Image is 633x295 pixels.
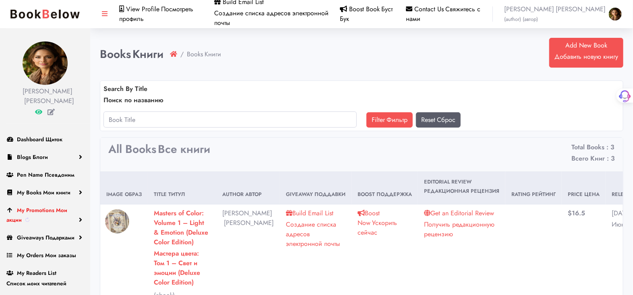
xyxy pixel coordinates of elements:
th: Title [148,172,216,204]
sider-trans-text: Образ [125,190,142,198]
sider-trans-text: Фильтр [387,115,408,124]
th: Boost [352,172,418,204]
nav: breadcrumb [170,50,221,59]
span: My Books [17,188,70,196]
span: My Readers List [6,269,84,287]
sider-trans-text: Мои книги [43,188,70,196]
img: 1760432970.jpg [105,209,129,233]
span: View Profile [119,4,193,23]
sider-trans-text: Получить редакционную рецензию [424,220,494,239]
a: Contact UsСвяжитесь с нами [406,4,480,23]
input: Book Title [103,111,357,128]
strong: Masters of Color: Volume 1 – Light & Emotion (Deluxe Color Edition) [154,208,210,287]
sider-trans-text: Создание списка адресов электронной почты [214,8,329,27]
sider-trans-text: Мастера цвета: Том 1 – Свет и эмоции (Deluxe Color Edition) [154,249,200,287]
img: bookbelow.PNG [6,6,84,23]
small: (author) [504,15,538,23]
h1: Books [100,47,163,61]
a: Boost NowУскорить сейчас [358,208,397,237]
a: Add New BookДобавить новую книгу [549,38,623,68]
span: Pen Name [17,171,74,179]
sider-trans-text: Автор [245,190,262,198]
th: Price [562,172,606,204]
sider-trans-text: Мои заказы [45,251,76,259]
sider-trans-text: Щиток [46,135,62,143]
sider-trans-text: Все книги [158,141,210,157]
span: Giveaways [17,233,74,241]
h3: All Books [108,142,210,156]
img: 1759762451.png [609,8,622,21]
sider-trans-text: (автор) [523,15,538,23]
th: Author [216,172,280,204]
a: Boost BookБуст Бук [340,4,393,23]
span: My Promotions [6,206,67,224]
div: [PERSON_NAME] [23,87,68,106]
sider-trans-text: [PERSON_NAME] [24,96,74,105]
li: Books [177,50,221,59]
a: Masters of Color: Volume 1 – Light & Emotion (Deluxe Color Edition)Мастера цвета: Том 1 – Свет и ... [154,208,210,287]
sider-trans-text: Создание списка адресов электронной почты [286,220,340,248]
sider-trans-text: Добавить новую книгу [554,52,618,61]
sider-trans-text: Всего книг : 3 [571,154,615,163]
sider-trans-text: Список моих читателей [6,279,66,287]
sider-trans-text: Свяжитесь с нами [406,4,480,23]
sider-trans-text: [PERSON_NAME] [556,4,606,14]
sider-trans-text: Посмотреть профиль [119,4,193,23]
th: Rating [505,172,562,204]
sider-trans-text: Рейтинг [532,190,556,198]
th: Giveaway [280,172,352,204]
sider-trans-text: Буст Бук [340,4,393,23]
a: Get an Editorial ReviewПолучить редакционную рецензию [424,208,499,239]
sider-trans-text: Книги [205,50,221,59]
sider-trans-text: Поддержка [376,190,412,198]
span: Blogs [17,153,48,161]
sider-trans-text: Титул [168,190,185,198]
label: Search By Title [103,84,163,108]
sider-trans-text: Поддавки [314,190,345,198]
sider-trans-text: Книги [132,46,163,62]
sider-trans-text: Блоги [33,153,48,161]
sider-trans-text: [PERSON_NAME] [224,218,274,227]
a: ResetСброс [416,112,461,128]
span: Dashboard [17,135,62,143]
li: Total Books : 3 [571,142,615,167]
button: FilterФильтр [366,112,413,128]
span: [PERSON_NAME] [504,4,606,24]
th: Editorial Review [418,172,505,204]
span: Contact Us [406,4,480,23]
span: My Orders [17,251,76,259]
sider-trans-text: Подарками [46,233,74,241]
span: Boost Book [340,4,393,23]
a: View ProfileПосмотреть профиль [119,4,193,23]
sider-trans-text: Псевдоним [45,171,74,179]
sider-trans-text: Поиск по названию [103,95,163,105]
img: 1759762451.png [23,41,68,85]
a: Build Email ListСоздание списка адресов электронной почты [286,208,345,249]
sider-trans-text: Редакционная рецензия [424,187,499,195]
sider-trans-text: Ускорить сейчас [358,218,397,237]
sider-trans-text: Сброс [437,115,455,124]
th: Image [100,172,148,204]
